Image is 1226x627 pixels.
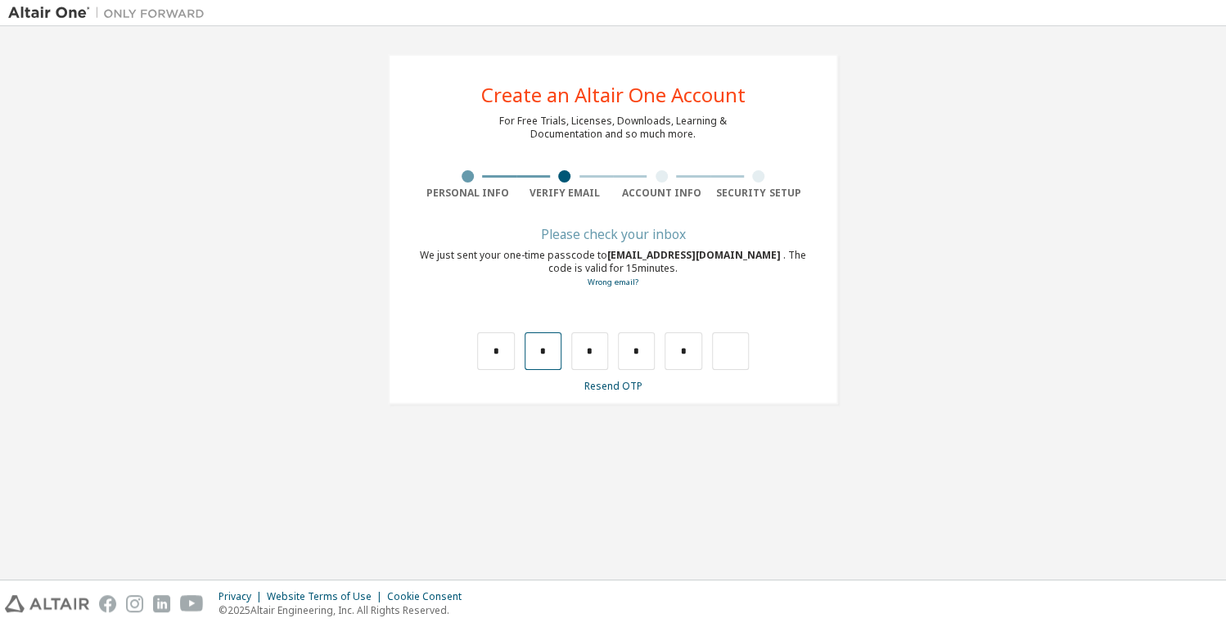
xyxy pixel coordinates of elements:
[419,249,807,289] div: We just sent your one-time passcode to . The code is valid for 15 minutes.
[419,187,516,200] div: Personal Info
[8,5,213,21] img: Altair One
[153,595,170,612] img: linkedin.svg
[267,590,387,603] div: Website Terms of Use
[584,379,642,393] a: Resend OTP
[126,595,143,612] img: instagram.svg
[5,595,89,612] img: altair_logo.svg
[499,115,727,141] div: For Free Trials, Licenses, Downloads, Learning & Documentation and so much more.
[588,277,638,287] a: Go back to the registration form
[99,595,116,612] img: facebook.svg
[387,590,471,603] div: Cookie Consent
[180,595,204,612] img: youtube.svg
[613,187,710,200] div: Account Info
[219,603,471,617] p: © 2025 Altair Engineering, Inc. All Rights Reserved.
[607,248,783,262] span: [EMAIL_ADDRESS][DOMAIN_NAME]
[516,187,614,200] div: Verify Email
[419,229,807,239] div: Please check your inbox
[219,590,267,603] div: Privacy
[710,187,808,200] div: Security Setup
[481,85,746,105] div: Create an Altair One Account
